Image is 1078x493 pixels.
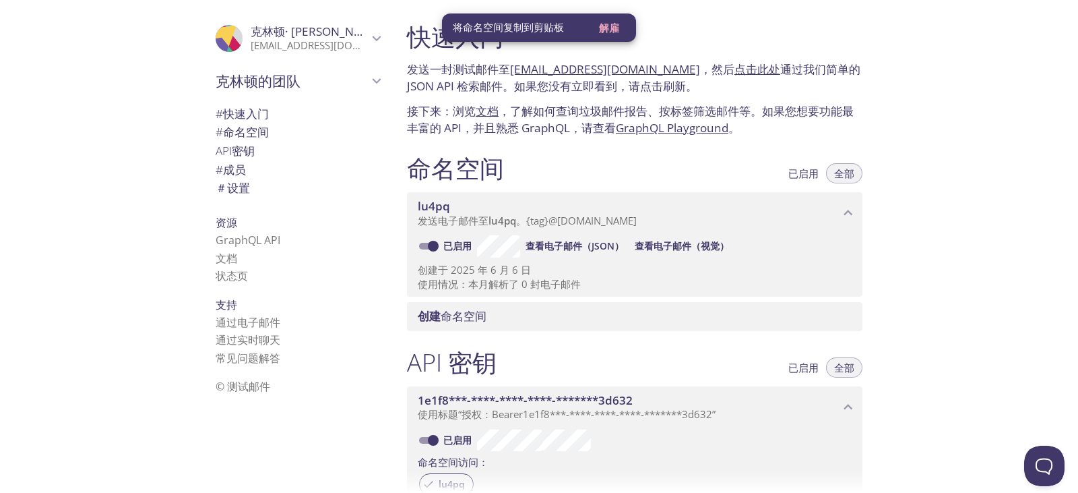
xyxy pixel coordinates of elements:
[251,24,288,39] font: 克林顿·
[216,71,300,90] font: 克林顿的团队
[418,277,581,291] font: 使用情况：本月解析了 0 封电子邮件
[216,351,259,366] font: 常见问题
[216,233,280,248] a: GraphQL API
[616,120,728,136] a: GraphQL Playground
[216,379,270,394] font: © 测试邮件
[700,61,734,77] font: ，然后
[834,167,854,180] font: 全部
[223,106,269,121] font: 快速入门
[407,61,860,94] font: 通过我们简单的 JSON API 检索邮件。如果您没有立即看到，请点击刷新。
[216,162,223,177] font: #
[407,192,862,234] div: lu4pq 命名空间
[407,61,510,77] font: 发送一封测试邮件至
[635,239,729,252] font: 查看电子邮件（视觉）
[223,124,269,140] font: 命名空间
[205,63,391,98] div: 克林顿的团队
[216,251,237,266] a: 文档
[418,455,488,469] font: 命名空间访问：
[407,302,862,330] div: 创建命名空间
[588,15,631,40] button: 解雇
[788,361,819,374] font: 已启用
[443,239,472,252] font: 已启用
[407,345,497,379] font: API 密钥
[453,20,564,34] font: 将命名空间复制到剪贴板
[780,163,827,183] button: 已启用
[599,21,619,34] font: 解雇
[251,38,413,52] font: [EMAIL_ADDRESS][DOMAIN_NAME]
[216,180,227,196] font: ＃
[205,179,391,198] div: 团队设置
[291,24,382,39] font: [PERSON_NAME]
[1024,446,1065,486] iframe: 求助童子军信标 - 开放
[216,215,237,230] font: 资源
[520,235,629,257] button: 查看电子邮件（JSON）
[216,315,280,330] font: 通过电子邮件
[216,106,223,121] font: #
[510,61,700,77] a: [EMAIL_ADDRESS][DOMAIN_NAME]
[407,103,476,119] font: 接下来：浏览
[216,297,237,312] font: 支持
[788,167,819,180] font: 已启用
[441,308,486,324] font: 命名空间
[826,357,862,378] button: 全部
[476,103,499,119] a: 文档
[418,263,438,277] font: 创建
[418,198,450,214] font: lu4pq
[488,214,516,227] font: lu4pq
[526,214,548,227] font: {tag}
[205,16,391,61] div: 克林顿·格林伍德
[418,308,441,324] font: 创建
[780,357,827,378] button: 已启用
[443,434,472,446] font: 已启用
[438,263,531,277] font: 于 2025 年 6 月 6 日
[259,351,280,366] font: 解答
[526,239,624,252] font: 查看电子邮件（JSON）
[407,103,854,136] font: ，了解如何查询垃圾邮件报告、按标签筛选邮件等。如果您想要功能最丰富的 API，并且熟悉 GraphQL，请查看
[407,151,504,185] font: 命名空间
[205,105,391,123] div: 快速入门
[205,123,391,142] div: 命名空间
[232,143,255,158] font: 密钥
[216,268,248,283] a: 状态页
[227,180,250,196] font: 设置
[407,20,504,53] font: 快速入门
[516,214,526,227] font: 。
[205,161,391,179] div: 成员
[712,407,716,421] font: ”
[728,120,740,136] font: 。
[629,235,734,257] button: 查看电子邮件（视觉）
[826,163,862,183] button: 全部
[216,143,232,158] font: API
[734,61,780,77] a: 点击此处
[418,214,488,227] font: 发送电子邮件至
[548,214,637,227] font: @[DOMAIN_NAME]
[834,361,854,374] font: 全部
[216,332,280,347] font: 通过实时聊天
[205,142,391,161] div: API 密钥
[418,407,523,421] font: 使用标题“授权：Bearer
[216,124,223,140] font: #
[223,162,246,177] font: 成员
